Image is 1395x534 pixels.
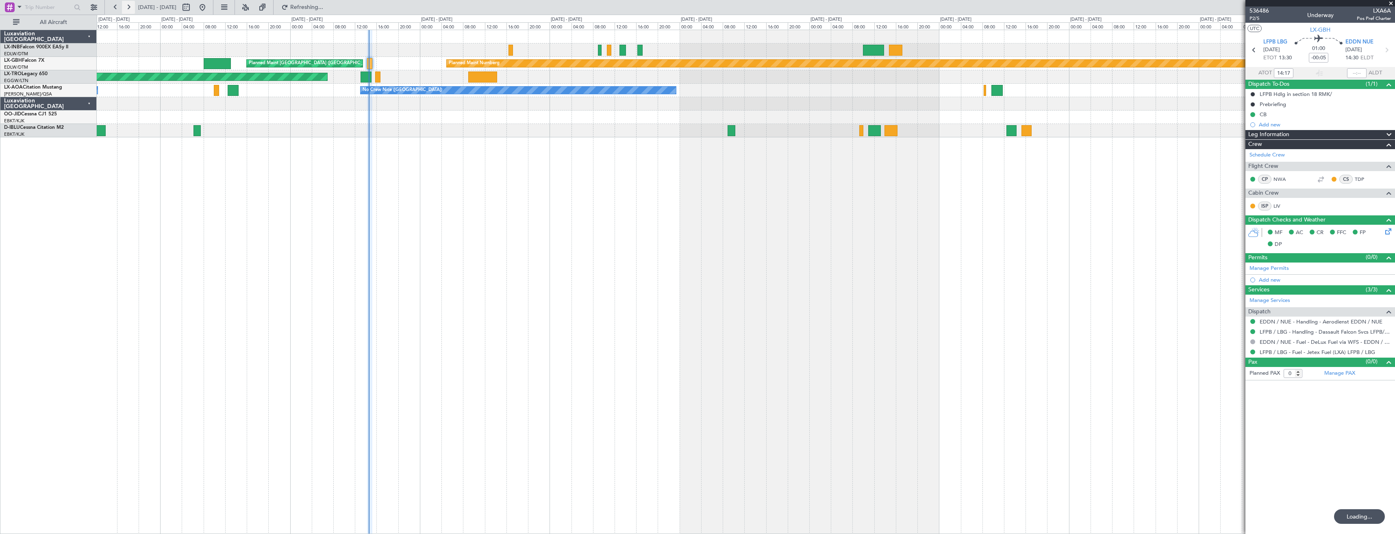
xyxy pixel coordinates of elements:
a: LX-INBFalcon 900EX EASy II [4,45,68,50]
span: (1/1) [1366,80,1378,88]
span: CR [1317,229,1323,237]
span: Cabin Crew [1248,189,1279,198]
span: EDDN NUE [1345,38,1373,46]
div: 00:00 [550,22,571,30]
button: All Aircraft [9,16,88,29]
span: 13:30 [1279,54,1292,62]
span: P2/5 [1249,15,1269,22]
div: [DATE] - [DATE] [810,16,842,23]
div: 12:00 [485,22,506,30]
div: 00:00 [1069,22,1091,30]
div: Underway [1307,11,1334,20]
span: ALDT [1369,69,1382,77]
div: 08:00 [1242,22,1263,30]
a: LFPB / LBG - Fuel - Jetex Fuel (LXA) LFPB / LBG [1260,349,1375,356]
a: [PERSON_NAME]/QSA [4,91,52,97]
span: Pax [1248,358,1257,367]
a: Schedule Crew [1249,151,1285,159]
div: 08:00 [852,22,874,30]
div: 12:00 [874,22,896,30]
div: 04:00 [182,22,203,30]
span: LX-INB [4,45,20,50]
div: 12:00 [355,22,376,30]
div: 12:00 [744,22,766,30]
div: [DATE] - [DATE] [1200,16,1231,23]
a: EDLW/DTM [4,64,28,70]
span: AC [1296,229,1303,237]
div: [DATE] - [DATE] [291,16,323,23]
span: Services [1248,285,1269,295]
a: LX-GBHFalcon 7X [4,58,44,63]
span: Flight Crew [1248,162,1278,171]
a: EBKT/KJK [4,118,24,124]
div: Loading... [1334,509,1385,524]
div: LFPB Hdlg in section 18 RMK/ [1260,91,1332,98]
div: Planned Maint [GEOGRAPHIC_DATA] ([GEOGRAPHIC_DATA]) [249,57,377,69]
span: LX-TRO [4,72,22,76]
div: [DATE] - [DATE] [421,16,452,23]
div: 16:00 [1156,22,1177,30]
span: ATOT [1258,69,1272,77]
div: [DATE] - [DATE] [681,16,712,23]
div: 00:00 [1199,22,1220,30]
span: FFC [1337,229,1346,237]
span: Permits [1248,253,1267,263]
div: Add new [1259,121,1391,128]
a: LIV [1273,202,1292,210]
a: LX-AOACitation Mustang [4,85,62,90]
div: 20:00 [268,22,290,30]
label: Planned PAX [1249,369,1280,378]
div: 16:00 [896,22,917,30]
input: --:-- [1274,68,1293,78]
div: [DATE] - [DATE] [98,16,130,23]
div: 04:00 [441,22,463,30]
div: No Crew Nice ([GEOGRAPHIC_DATA]) [363,84,442,96]
div: 04:00 [831,22,852,30]
div: 04:00 [571,22,593,30]
a: Manage PAX [1324,369,1355,378]
span: LX-GBH [1310,26,1330,34]
div: 04:00 [312,22,333,30]
div: 12:00 [225,22,247,30]
span: 14:30 [1345,54,1358,62]
span: Dispatch To-Dos [1248,80,1289,89]
a: D-IBLUCessna Citation M2 [4,125,64,130]
div: 20:00 [658,22,679,30]
div: 04:00 [961,22,982,30]
span: 01:00 [1312,45,1325,53]
button: Refreshing... [278,1,326,14]
span: 536486 [1249,7,1269,15]
div: 00:00 [160,22,182,30]
span: FP [1360,229,1366,237]
div: [DATE] - [DATE] [940,16,971,23]
div: 04:00 [1091,22,1112,30]
span: [DATE] [1263,46,1280,54]
div: 16:00 [1026,22,1047,30]
span: (3/3) [1366,285,1378,294]
div: 08:00 [204,22,225,30]
div: 16:00 [376,22,398,30]
div: Prebriefing [1260,101,1286,108]
span: Dispatch Checks and Weather [1248,215,1325,225]
a: LFPB / LBG - Handling - Dassault Falcon Svcs LFPB/LBG [1260,328,1391,335]
a: Manage Permits [1249,265,1289,273]
div: Planned Maint Nurnberg [449,57,500,69]
input: --:-- [1347,68,1367,78]
span: Crew [1248,140,1262,149]
span: LX-GBH [4,58,22,63]
span: MF [1275,229,1282,237]
span: LX-AOA [4,85,23,90]
a: LX-TROLegacy 650 [4,72,48,76]
a: Manage Services [1249,297,1290,305]
span: Refreshing... [290,4,324,10]
div: [DATE] - [DATE] [161,16,193,23]
div: 20:00 [1047,22,1069,30]
div: 08:00 [463,22,485,30]
span: All Aircraft [21,20,86,25]
span: Leg Information [1248,130,1289,139]
div: 08:00 [982,22,1004,30]
span: DP [1275,241,1282,249]
div: 20:00 [528,22,550,30]
span: Pos Pref Charter [1357,15,1391,22]
div: 16:00 [506,22,528,30]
